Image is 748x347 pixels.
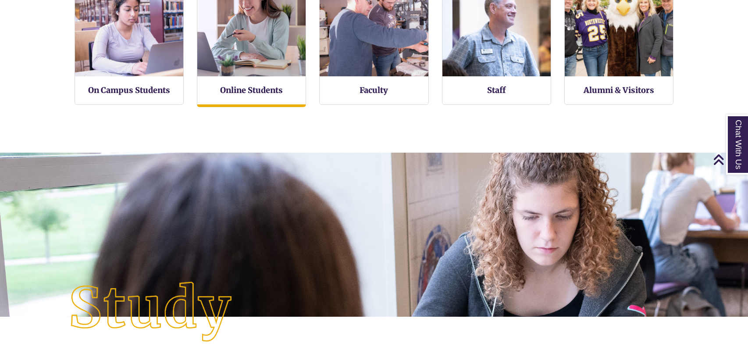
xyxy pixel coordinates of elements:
[713,154,746,165] a: Back to Top
[360,85,388,95] a: Faculty
[220,85,283,95] a: Online Students
[584,85,654,95] a: Alumni & Visitors
[487,85,506,95] a: Staff
[88,85,170,95] a: On Campus Students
